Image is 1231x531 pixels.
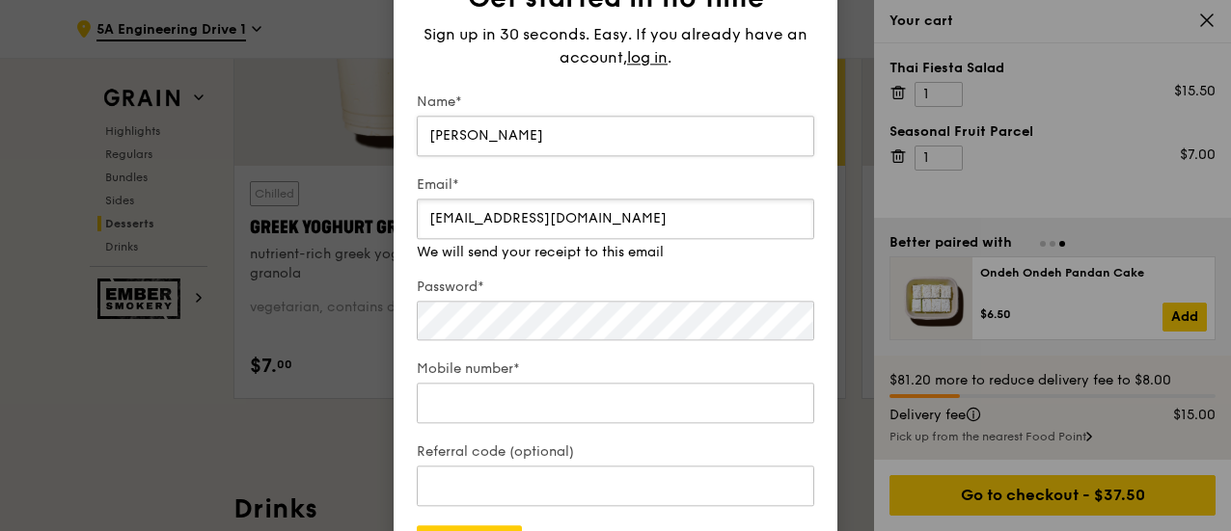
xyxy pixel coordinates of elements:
label: Password* [417,278,814,297]
span: Sign up in 30 seconds. Easy. If you already have an account, [424,25,807,66]
label: Mobile number* [417,359,814,379]
div: We will send your receipt to this email [417,243,814,262]
label: Name* [417,93,814,112]
label: Email* [417,175,814,195]
label: Referral code (optional) [417,442,814,462]
span: . [668,48,671,66]
span: log in [627,46,668,69]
